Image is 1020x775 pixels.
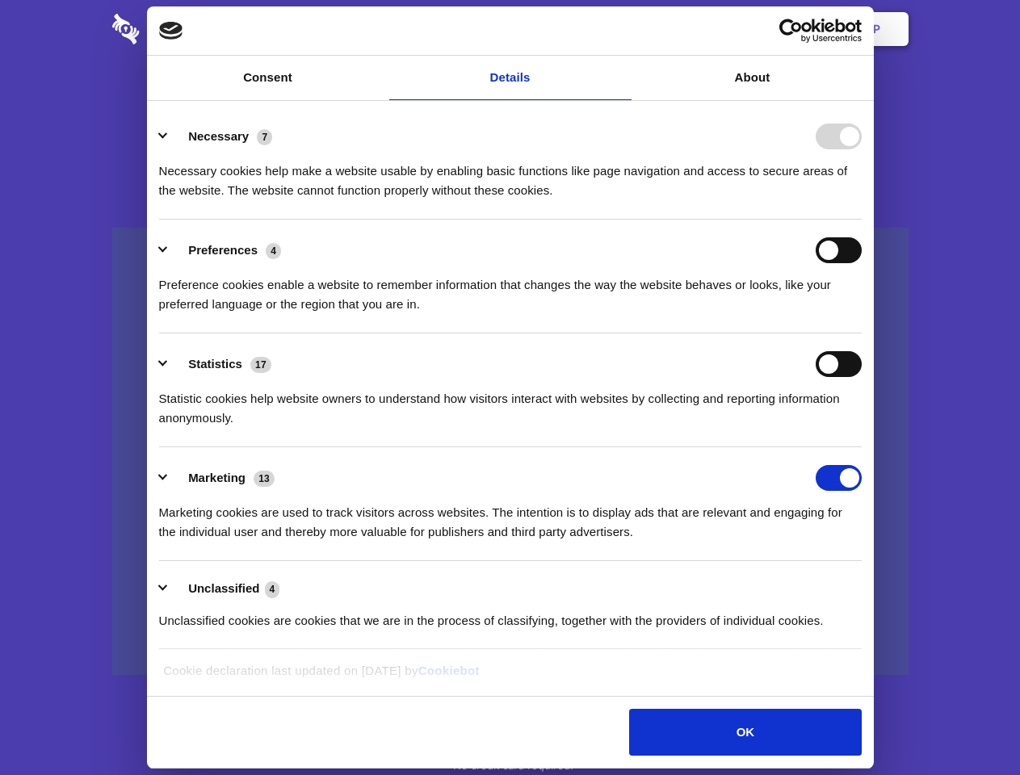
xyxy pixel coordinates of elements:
button: Necessary (7) [159,124,283,149]
a: Cookiebot [418,664,480,677]
img: logo-wordmark-white-trans-d4663122ce5f474addd5e946df7df03e33cb6a1c49d2221995e7729f52c070b2.svg [112,14,250,44]
a: Login [732,4,803,54]
div: Unclassified cookies are cookies that we are in the process of classifying, together with the pro... [159,599,862,630]
h4: Auto-redaction of sensitive data, encrypted data sharing and self-destructing private chats. Shar... [112,147,909,200]
button: Preferences (4) [159,237,292,263]
div: Preference cookies enable a website to remember information that changes the way the website beha... [159,263,862,314]
button: Marketing (13) [159,465,285,491]
div: Necessary cookies help make a website usable by enabling basic functions like page navigation and... [159,149,862,200]
iframe: Drift Widget Chat Controller [939,694,1001,756]
a: Usercentrics Cookiebot - opens in a new window [720,19,862,43]
span: 13 [254,471,275,487]
label: Necessary [188,129,249,143]
button: Statistics (17) [159,351,282,377]
button: Unclassified (4) [159,579,290,599]
a: Details [389,56,632,100]
span: 7 [257,129,272,145]
div: Statistic cookies help website owners to understand how visitors interact with websites by collec... [159,377,862,428]
h1: Eliminate Slack Data Loss. [112,73,909,131]
img: logo [159,22,183,40]
button: OK [629,709,861,756]
label: Statistics [188,357,242,371]
a: Wistia video thumbnail [112,228,909,676]
a: About [632,56,874,100]
div: Cookie declaration last updated on [DATE] by [151,661,869,693]
a: Contact [655,4,729,54]
a: Pricing [474,4,544,54]
span: 17 [250,357,271,373]
label: Marketing [188,471,246,484]
label: Preferences [188,243,258,257]
a: Consent [147,56,389,100]
span: 4 [266,243,281,259]
div: Marketing cookies are used to track visitors across websites. The intention is to display ads tha... [159,491,862,542]
span: 4 [265,581,280,597]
